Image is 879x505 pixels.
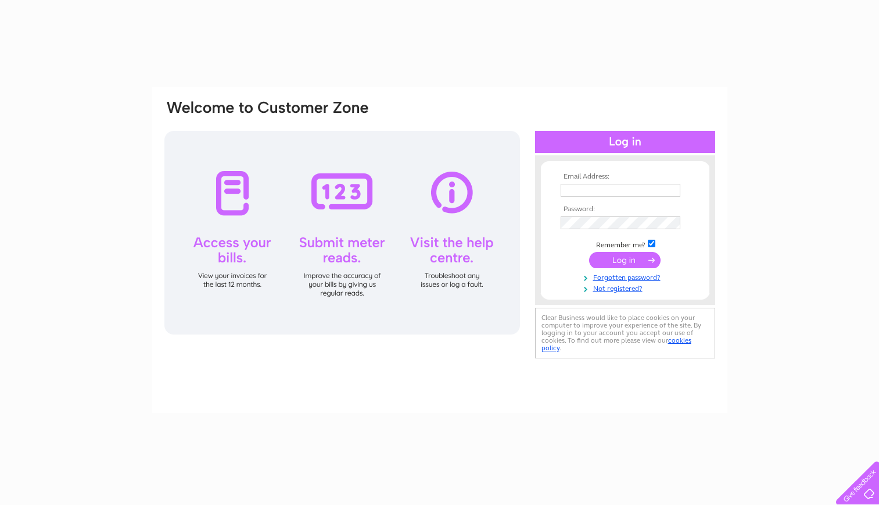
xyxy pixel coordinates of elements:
[535,308,715,358] div: Clear Business would like to place cookies on your computer to improve your experience of the sit...
[541,336,691,352] a: cookies policy
[558,238,693,250] td: Remember me?
[589,252,661,268] input: Submit
[558,173,693,181] th: Email Address:
[561,271,693,282] a: Forgotten password?
[561,282,693,293] a: Not registered?
[558,205,693,214] th: Password:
